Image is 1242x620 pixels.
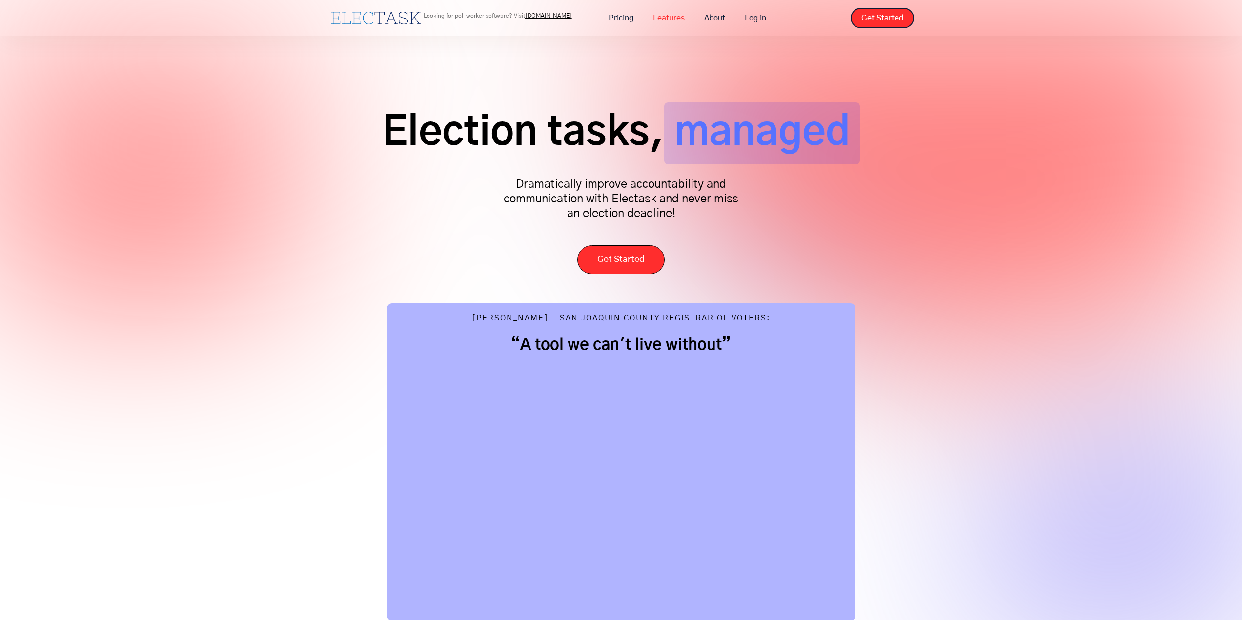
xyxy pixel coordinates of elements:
a: Log in [735,8,776,28]
span: Election tasks, [382,102,664,164]
a: Features [643,8,694,28]
a: Get Started [851,8,914,28]
h2: “A tool we can't live without” [407,335,836,355]
iframe: Vimeo embed [407,360,836,601]
p: Looking for poll worker software? Visit [424,13,572,19]
a: Get Started [577,245,665,274]
a: [DOMAIN_NAME] [525,13,572,19]
a: home [328,9,424,27]
a: Pricing [599,8,643,28]
span: managed [664,102,860,164]
p: Dramatically improve accountability and communication with Electask and never miss an election de... [499,177,743,221]
a: About [694,8,735,28]
div: [PERSON_NAME] - San Joaquin County Registrar of Voters: [472,313,771,325]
